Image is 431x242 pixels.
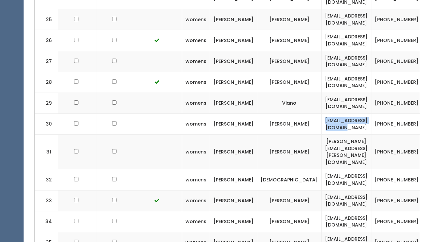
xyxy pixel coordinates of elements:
[182,9,210,30] td: womens
[210,30,257,51] td: [PERSON_NAME]
[182,72,210,93] td: womens
[35,9,58,30] td: 25
[35,51,58,72] td: 27
[35,30,58,51] td: 26
[371,72,422,93] td: [PHONE_NUMBER]
[371,51,422,72] td: [PHONE_NUMBER]
[210,93,257,113] td: [PERSON_NAME]
[322,190,371,211] td: [EMAIL_ADDRESS][DOMAIN_NAME]
[371,169,422,190] td: [PHONE_NUMBER]
[322,72,371,93] td: [EMAIL_ADDRESS][DOMAIN_NAME]
[210,114,257,135] td: [PERSON_NAME]
[371,30,422,51] td: [PHONE_NUMBER]
[35,93,58,113] td: 29
[35,114,58,135] td: 30
[257,169,322,190] td: [DEMOGRAPHIC_DATA]
[35,72,58,93] td: 28
[182,190,210,211] td: womens
[322,135,371,169] td: [PERSON_NAME][EMAIL_ADDRESS][PERSON_NAME][DOMAIN_NAME]
[210,135,257,169] td: [PERSON_NAME]
[257,211,322,232] td: [PERSON_NAME]
[322,114,371,135] td: [EMAIL_ADDRESS][DOMAIN_NAME]
[182,51,210,72] td: womens
[210,190,257,211] td: [PERSON_NAME]
[257,190,322,211] td: [PERSON_NAME]
[322,30,371,51] td: [EMAIL_ADDRESS][DOMAIN_NAME]
[210,72,257,93] td: [PERSON_NAME]
[35,190,58,211] td: 33
[322,93,371,113] td: [EMAIL_ADDRESS][DOMAIN_NAME]
[257,93,322,113] td: Viano
[371,190,422,211] td: [PHONE_NUMBER]
[182,135,210,169] td: womens
[35,135,58,169] td: 31
[182,30,210,51] td: womens
[322,211,371,232] td: [EMAIL_ADDRESS][DOMAIN_NAME]
[35,211,58,232] td: 34
[371,9,422,30] td: [PHONE_NUMBER]
[210,51,257,72] td: [PERSON_NAME]
[35,169,58,190] td: 32
[210,169,257,190] td: [PERSON_NAME]
[322,51,371,72] td: [EMAIL_ADDRESS][DOMAIN_NAME]
[182,114,210,135] td: womens
[322,169,371,190] td: [EMAIL_ADDRESS][DOMAIN_NAME]
[182,169,210,190] td: womens
[210,9,257,30] td: [PERSON_NAME]
[322,9,371,30] td: [EMAIL_ADDRESS][DOMAIN_NAME]
[257,30,322,51] td: [PERSON_NAME]
[371,93,422,113] td: [PHONE_NUMBER]
[371,211,422,232] td: [PHONE_NUMBER]
[257,114,322,135] td: [PERSON_NAME]
[257,135,322,169] td: [PERSON_NAME]
[257,72,322,93] td: [PERSON_NAME]
[210,211,257,232] td: [PERSON_NAME]
[182,93,210,113] td: womens
[257,51,322,72] td: [PERSON_NAME]
[371,114,422,135] td: [PHONE_NUMBER]
[257,9,322,30] td: [PERSON_NAME]
[182,211,210,232] td: womens
[371,135,422,169] td: [PHONE_NUMBER]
